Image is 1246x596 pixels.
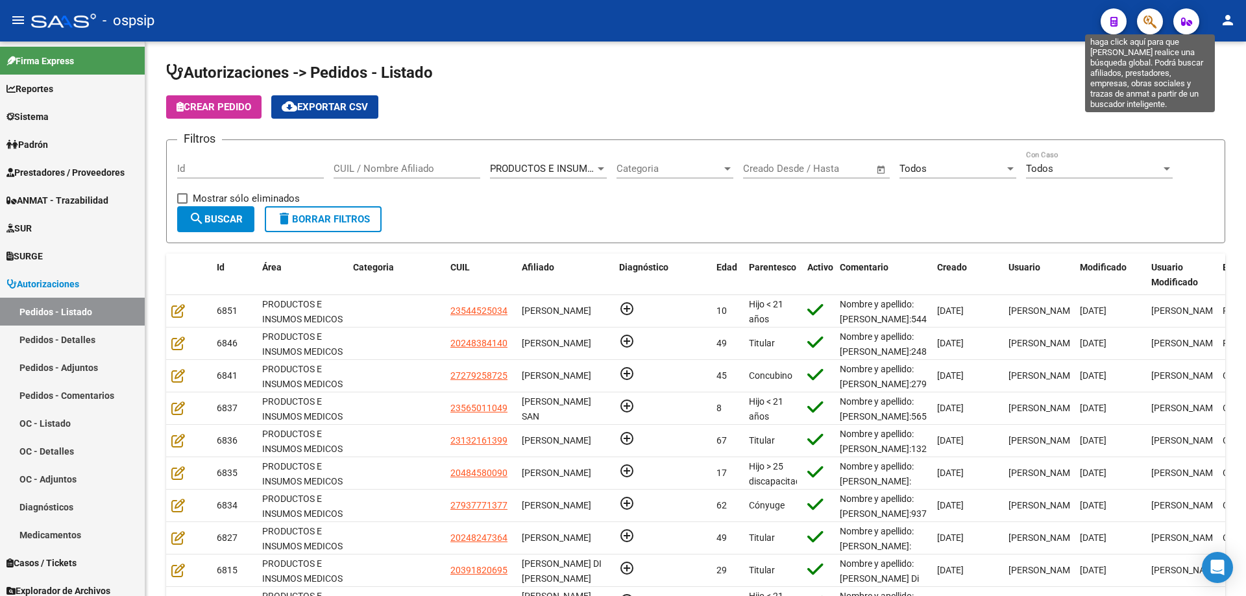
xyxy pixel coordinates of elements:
span: 23544525034 [450,305,507,316]
span: Nombre y apellido: [PERSON_NAME]:24838414 Paciente internado en la Clínica Boedo [840,331,953,386]
span: 20484580090 [450,468,507,478]
span: [PERSON_NAME] [522,500,591,510]
span: [PERSON_NAME] [1151,565,1221,575]
datatable-header-cell: Categoria [348,254,445,296]
mat-icon: add_circle_outline [619,495,635,511]
span: [PERSON_NAME] [1151,468,1221,478]
span: PRODUCTOS E INSUMOS MEDICOS [262,494,343,519]
span: [PERSON_NAME] [1151,403,1221,413]
span: PRODUCTOS E INSUMOS MEDICOS [262,331,343,357]
span: [DATE] [937,468,964,478]
span: [PERSON_NAME] [522,532,591,543]
span: [PERSON_NAME] [1008,338,1078,348]
span: Exportar CSV [282,101,368,113]
mat-icon: add_circle_outline [619,366,635,381]
mat-icon: add_circle_outline [619,431,635,446]
span: Titular [749,532,775,543]
span: Borrar Filtros [276,213,370,225]
datatable-header-cell: Comentario [835,254,932,296]
span: PRODUCTOS E INSUMOS MEDICOS [262,461,343,486]
datatable-header-cell: Modificado [1075,254,1146,296]
span: Crear Pedido [177,101,251,113]
mat-icon: cloud_download [282,99,297,114]
span: 67 [716,435,727,446]
button: Buscar [177,206,254,232]
span: Firma Express [6,54,74,68]
span: Nombre y apellido: [PERSON_NAME]:54452503 Clínica [GEOGRAPHIC_DATA][PERSON_NAME] [840,299,953,368]
span: Reportes [6,82,53,96]
span: Sistema [6,110,49,124]
span: Comentario [840,262,888,272]
span: [PERSON_NAME] [1008,565,1078,575]
span: 6836 [217,435,238,446]
span: Afiliado [522,262,554,272]
span: [DATE] [1080,435,1106,446]
datatable-header-cell: Diagnóstico [614,254,711,296]
span: [PERSON_NAME] [522,370,591,381]
mat-icon: add_circle_outline [619,301,635,316]
span: Nombre y apellido: [PERSON_NAME]:56501104 Dirección: [STREET_ADDRESS] Teléfono: [PHONE_NUMBER] [840,396,953,481]
span: [PERSON_NAME] [1151,500,1221,510]
span: 6834 [217,500,238,510]
span: Edad [716,262,737,272]
span: [PERSON_NAME] [522,338,591,348]
mat-icon: add_circle_outline [619,560,635,576]
span: PRODUCTOS E INSUMOS MEDICOS [262,364,343,389]
span: [PERSON_NAME] [1151,370,1221,381]
span: [DATE] [1080,565,1106,575]
span: Categoria [353,262,394,272]
span: Id [217,262,225,272]
span: Autorizaciones [6,277,79,291]
mat-icon: person [1220,12,1236,28]
button: Open calendar [874,162,889,177]
span: SURGE [6,249,43,263]
span: 8 [716,403,722,413]
span: PRODUCTOS E INSUMOS MEDICOS [262,526,343,551]
span: 6827 [217,532,238,543]
span: PRODUCTOS E INSUMOS MEDICOS [262,558,343,584]
span: Diagnóstico [619,262,668,272]
span: [DATE] [937,565,964,575]
button: Exportar CSV [271,95,378,119]
span: 45 [716,370,727,381]
span: PRODUCTOS E INSUMOS MEDICOS [262,299,343,324]
datatable-header-cell: Id [212,254,257,296]
h3: Filtros [177,130,222,148]
span: 27279258725 [450,370,507,381]
button: Crear Pedido [166,95,262,119]
span: [DATE] [937,370,964,381]
span: Todos [1026,163,1053,174]
span: Creado [937,262,967,272]
span: [DATE] [1080,305,1106,316]
span: Titular [749,435,775,446]
span: 23132161399 [450,435,507,446]
span: Usuario Modificado [1151,262,1198,287]
span: 27937771377 [450,500,507,510]
span: [DATE] [937,338,964,348]
span: Nombre y apellido: [PERSON_NAME]:13216139 NO posee CUD, ni resumen de HC. Solicite resumen de HC. [840,429,953,513]
span: [PERSON_NAME] SAN [PERSON_NAME] [522,396,591,436]
span: Nombre y apellido: [PERSON_NAME]:93777137 CITO [840,494,953,534]
span: [PERSON_NAME] [1008,500,1078,510]
span: PRODUCTOS E INSUMOS MEDICOS [262,429,343,454]
span: [DATE] [1080,500,1106,510]
span: 49 [716,532,727,543]
input: End date [797,163,860,174]
span: 10 [716,305,727,316]
span: [PERSON_NAME] [1151,532,1221,543]
span: [PERSON_NAME] [1008,403,1078,413]
span: Parentesco [749,262,796,272]
span: [PERSON_NAME] [522,435,591,446]
span: Cónyuge [749,500,785,510]
span: 6835 [217,468,238,478]
span: Casos / Tickets [6,556,77,570]
span: 6837 [217,403,238,413]
span: 62 [716,500,727,510]
span: [DATE] [937,532,964,543]
span: 23565011049 [450,403,507,413]
mat-icon: menu [10,12,26,28]
span: 6841 [217,370,238,381]
span: [DATE] [937,305,964,316]
span: [PERSON_NAME] [1008,468,1078,478]
mat-icon: add_circle_outline [619,398,635,414]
